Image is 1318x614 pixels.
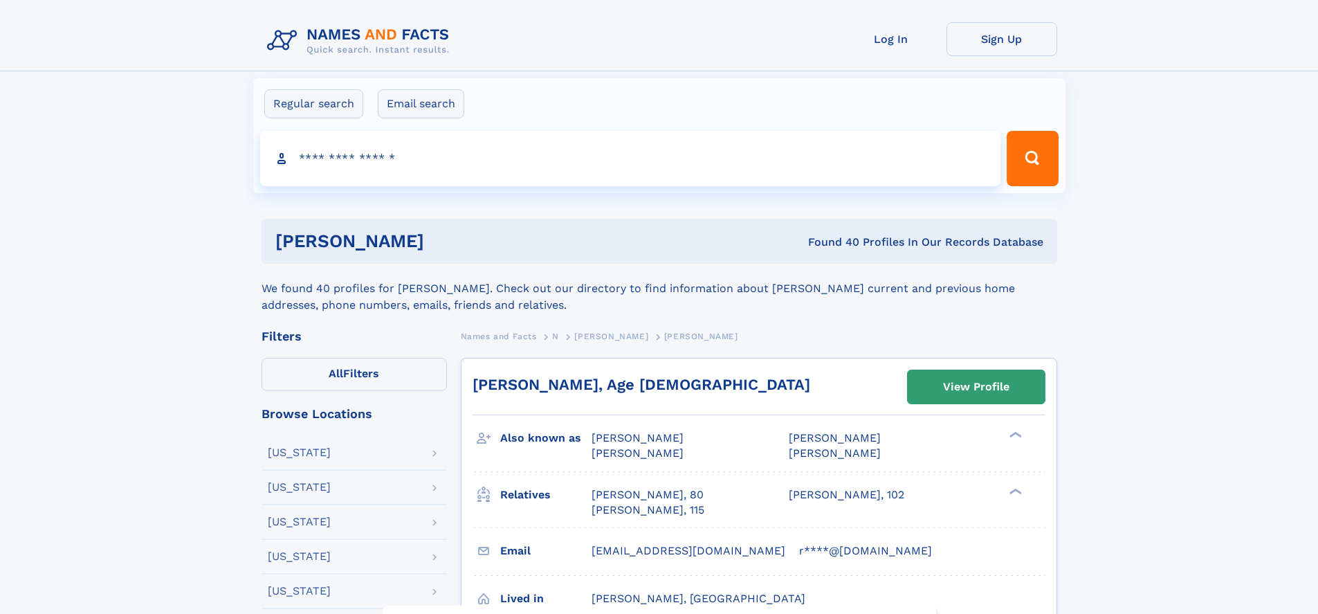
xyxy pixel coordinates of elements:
[268,482,331,493] div: [US_STATE]
[500,587,592,611] h3: Lived in
[275,233,616,250] h1: [PERSON_NAME]
[552,332,559,341] span: N
[789,487,904,503] a: [PERSON_NAME], 102
[574,327,648,345] a: [PERSON_NAME]
[1006,487,1023,496] div: ❯
[592,431,684,444] span: [PERSON_NAME]
[262,358,447,391] label: Filters
[378,89,464,118] label: Email search
[461,327,537,345] a: Names and Facts
[664,332,738,341] span: [PERSON_NAME]
[1006,431,1023,440] div: ❯
[329,367,343,380] span: All
[946,22,1057,56] a: Sign Up
[592,592,805,605] span: [PERSON_NAME], [GEOGRAPHIC_DATA]
[616,235,1043,250] div: Found 40 Profiles In Our Records Database
[592,503,704,518] a: [PERSON_NAME], 115
[574,332,648,341] span: [PERSON_NAME]
[262,330,447,343] div: Filters
[262,22,461,60] img: Logo Names and Facts
[260,131,1001,186] input: search input
[268,586,331,597] div: [US_STATE]
[908,370,1045,404] a: View Profile
[943,371,1009,403] div: View Profile
[789,431,881,444] span: [PERSON_NAME]
[268,516,331,527] div: [US_STATE]
[500,539,592,563] h3: Email
[268,447,331,458] div: [US_STATE]
[264,89,363,118] label: Regular search
[262,408,447,420] div: Browse Locations
[500,483,592,507] h3: Relatives
[473,376,810,393] a: [PERSON_NAME], Age [DEMOGRAPHIC_DATA]
[552,327,559,345] a: N
[836,22,946,56] a: Log In
[262,264,1057,314] div: We found 40 profiles for [PERSON_NAME]. Check out our directory to find information about [PERSON...
[789,446,881,460] span: [PERSON_NAME]
[268,551,331,562] div: [US_STATE]
[592,544,785,557] span: [EMAIL_ADDRESS][DOMAIN_NAME]
[500,426,592,450] h3: Also known as
[1007,131,1058,186] button: Search Button
[592,487,704,503] a: [PERSON_NAME], 80
[592,446,684,460] span: [PERSON_NAME]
